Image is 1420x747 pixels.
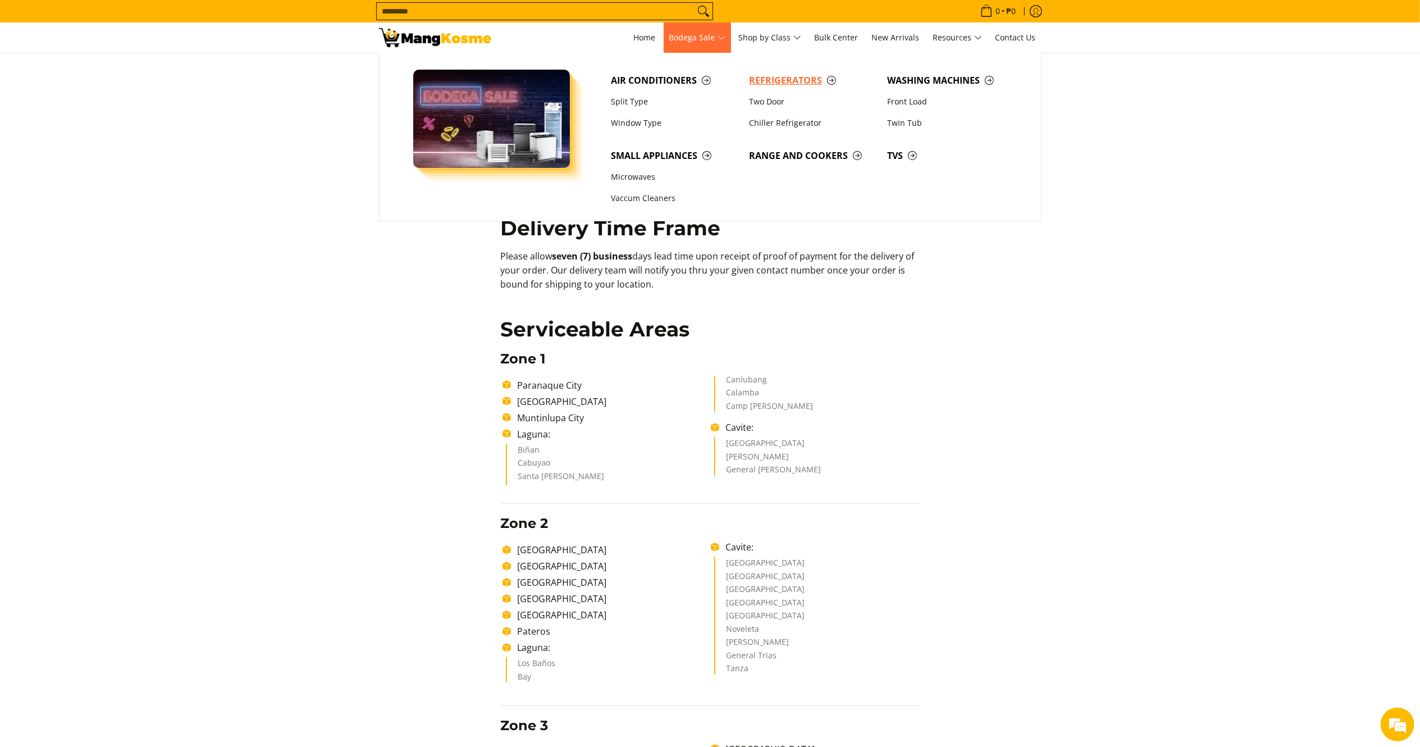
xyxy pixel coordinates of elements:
span: Paranaque City [517,379,582,391]
li: Cavite: [720,540,919,554]
span: Washing Machines [887,74,1014,88]
p: Please allow days lead time upon receipt of proof of payment for the delivery of your order. Our ... [500,249,920,302]
li: Noveleta [726,625,908,639]
li: Pateros [512,625,711,638]
li: Cavite: [720,421,919,434]
a: Split Type [605,91,743,112]
a: Bulk Center [809,22,864,53]
li: General [PERSON_NAME] [726,466,908,476]
li: [GEOGRAPHIC_DATA] [512,608,711,622]
li: [GEOGRAPHIC_DATA] [512,395,711,408]
span: • [977,5,1020,17]
a: Shop by Class [733,22,807,53]
li: [GEOGRAPHIC_DATA] [512,559,711,573]
h2: Delivery Time Frame [500,216,920,241]
li: [PERSON_NAME] [726,638,908,652]
span: Air Conditioners [611,74,738,88]
span: Home [634,32,656,43]
a: Front Load [882,91,1020,112]
li: [PERSON_NAME] [726,453,908,466]
li: Laguna: [512,427,711,441]
h3: Zone 2 [500,515,920,532]
span: Bulk Center [815,32,859,43]
span: Resources [933,31,982,45]
li: Muntinlupa City [512,411,711,425]
li: Cabuyao [518,459,700,472]
a: New Arrivals [866,22,925,53]
span: 0 [994,7,1002,15]
li: [GEOGRAPHIC_DATA] [726,599,908,612]
span: Range and Cookers [749,149,876,163]
a: Microwaves [605,166,743,188]
li: Biñan [518,446,700,459]
li: [GEOGRAPHIC_DATA] [726,439,908,453]
li: Los Baños [518,659,700,673]
a: Resources [928,22,988,53]
span: Refrigerators [749,74,876,88]
a: Chiller Refrigerator [743,112,882,134]
li: [GEOGRAPHIC_DATA] [512,576,711,589]
span: Small Appliances [611,149,738,163]
a: Contact Us [990,22,1042,53]
h3: Zone 1 [500,350,920,367]
li: Laguna: [512,641,711,654]
a: Window Type [605,112,743,134]
li: [GEOGRAPHIC_DATA] [726,612,908,625]
a: Twin Tub [882,112,1020,134]
span: New Arrivals [872,32,920,43]
a: Bodega Sale [664,22,731,53]
span: We're online! [65,142,155,255]
nav: Main Menu [503,22,1042,53]
span: TVs [887,149,1014,163]
li: [GEOGRAPHIC_DATA] [726,572,908,586]
li: [GEOGRAPHIC_DATA] [512,543,711,557]
span: Contact Us [996,32,1036,43]
a: Range and Cookers [743,145,882,166]
a: TVs [882,145,1020,166]
span: Shop by Class [739,31,801,45]
a: Washing Machines [882,70,1020,91]
h2: Serviceable Areas [500,317,920,342]
a: Small Appliances [605,145,743,166]
div: Chat with us now [58,63,189,78]
li: Camp [PERSON_NAME] [726,402,908,412]
span: ₱0 [1005,7,1018,15]
li: General Trias [726,652,908,665]
a: Two Door [743,91,882,112]
h3: Zone 3 [500,717,920,734]
li: [GEOGRAPHIC_DATA] [726,559,908,572]
a: Air Conditioners [605,70,743,91]
a: Vaccum Cleaners [605,188,743,209]
li: Canlubang [726,376,908,389]
a: Refrigerators [743,70,882,91]
li: Tanza [726,664,908,675]
button: Search [695,3,713,20]
li: Calamba [726,389,908,402]
li: [GEOGRAPHIC_DATA] [726,585,908,599]
b: seven (7) business [552,250,632,262]
span: Bodega Sale [669,31,725,45]
a: Home [628,22,661,53]
textarea: Type your message and hit 'Enter' [6,307,214,346]
li: Santa [PERSON_NAME] [518,472,700,486]
img: Bodega Sale [413,70,570,168]
li: Bay [518,673,700,683]
img: Shipping &amp; Delivery Page l Mang Kosme: Home Appliances Warehouse Sale! [379,28,491,47]
li: [GEOGRAPHIC_DATA] [512,592,711,605]
div: Minimize live chat window [184,6,211,33]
